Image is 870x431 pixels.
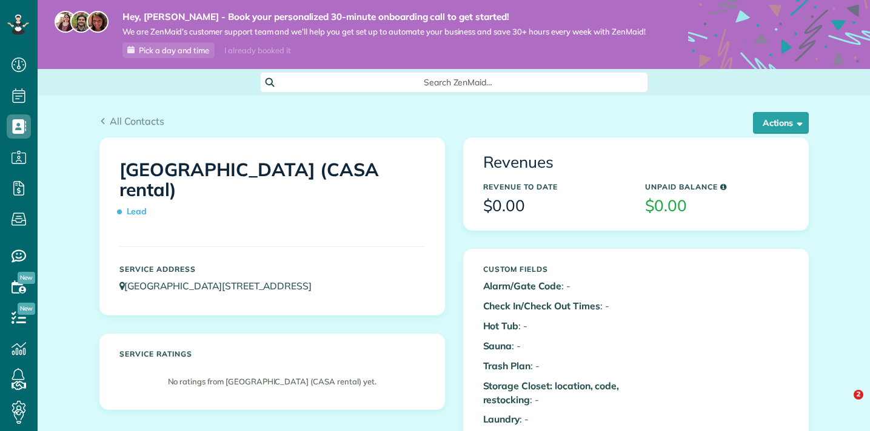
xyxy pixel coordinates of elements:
h3: $0.00 [645,197,789,215]
b: Check In/Check Out Times [483,300,600,312]
img: maria-72a9807cf96188c08ef61303f053569d2e2a8a1cde33d635c8a3ac13582a053d.jpg [55,11,76,33]
p: : - [483,359,627,373]
p: : - [483,339,627,353]
span: 2 [854,390,863,400]
b: Alarm/Gate Code [483,280,561,292]
iframe: Intercom live chat [829,390,858,419]
button: Actions [753,112,809,134]
h5: Unpaid Balance [645,183,789,191]
h5: Custom Fields [483,265,627,273]
p: : - [483,279,627,293]
b: Laundry [483,413,520,425]
p: : - [483,412,627,426]
h5: Service ratings [119,350,425,358]
div: I already booked it [217,43,298,58]
img: michelle-19f622bdf1676172e81f8f8fba1fb50e276960ebfe0243fe18214015130c80e4.jpg [87,11,109,33]
a: Pick a day and time [122,42,215,58]
b: Storage Closet: location, code, restocking [483,380,620,406]
h5: Revenue to Date [483,183,627,191]
h5: Service Address [119,265,425,273]
p: : - [483,319,627,333]
a: [GEOGRAPHIC_DATA][STREET_ADDRESS] [119,280,324,292]
span: New [18,272,35,284]
h3: Revenues [483,154,789,171]
span: New [18,303,35,315]
h3: $0.00 [483,197,627,215]
b: Sauna [483,340,512,352]
span: We are ZenMaid’s customer support team and we’ll help you get set up to automate your business an... [122,27,646,37]
span: Lead [119,201,152,222]
p: : - [483,299,627,313]
b: Trash Plan [483,360,531,372]
h1: [GEOGRAPHIC_DATA] (CASA rental) [119,160,425,222]
b: Hot Tub [483,320,519,332]
strong: Hey, [PERSON_NAME] - Book your personalized 30-minute onboarding call to get started! [122,11,646,23]
span: All Contacts [110,115,164,127]
p: No ratings from [GEOGRAPHIC_DATA] (CASA rental) yet. [125,376,419,387]
p: : - [483,379,627,407]
a: All Contacts [99,114,165,128]
span: Pick a day and time [139,45,209,55]
img: jorge-587dff0eeaa6aab1f244e6dc62b8924c3b6ad411094392a53c71c6c4a576187d.jpg [70,11,92,33]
